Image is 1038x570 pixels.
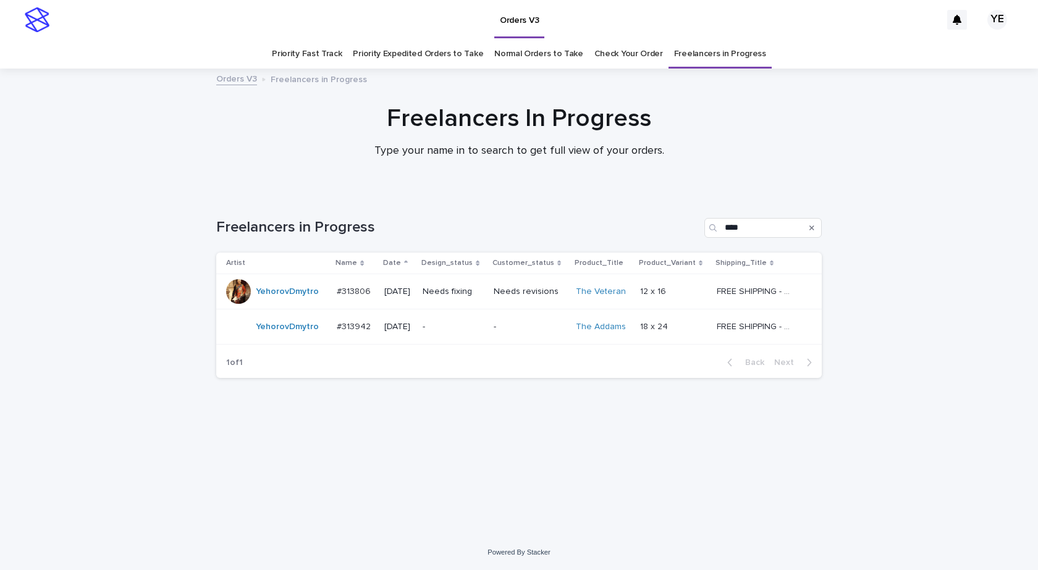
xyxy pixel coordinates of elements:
[353,40,483,69] a: Priority Expedited Orders to Take
[421,256,473,270] p: Design_status
[487,548,550,556] a: Powered By Stacker
[256,322,319,332] a: YehorovDmytro
[384,287,413,297] p: [DATE]
[216,348,253,378] p: 1 of 1
[216,219,699,237] h1: Freelancers in Progress
[423,287,483,297] p: Needs fixing
[216,274,822,309] tr: YehorovDmytro #313806#313806 [DATE]Needs fixingNeeds revisionsThe Veteran 12 x 1612 x 16 FREE SHI...
[774,358,801,367] span: Next
[576,287,626,297] a: The Veteran
[639,256,696,270] p: Product_Variant
[337,284,373,297] p: #313806
[594,40,663,69] a: Check Your Order
[575,256,623,270] p: Product_Title
[383,256,401,270] p: Date
[715,256,767,270] p: Shipping_Title
[216,104,822,133] h1: Freelancers In Progress
[271,72,367,85] p: Freelancers in Progress
[769,357,822,368] button: Next
[256,287,319,297] a: YehorovDmytro
[216,71,257,85] a: Orders V3
[216,309,822,345] tr: YehorovDmytro #313942#313942 [DATE]--The Addams 18 x 2418 x 24 FREE SHIPPING - preview in 1-2 bus...
[272,145,766,158] p: Type your name in to search to get full view of your orders.
[738,358,764,367] span: Back
[494,40,583,69] a: Normal Orders to Take
[704,218,822,238] input: Search
[337,319,373,332] p: #313942
[717,319,796,332] p: FREE SHIPPING - preview in 1-2 business days, after your approval delivery will take 5-10 b.d.
[494,287,566,297] p: Needs revisions
[492,256,554,270] p: Customer_status
[25,7,49,32] img: stacker-logo-s-only.png
[717,357,769,368] button: Back
[674,40,766,69] a: Freelancers in Progress
[272,40,342,69] a: Priority Fast Track
[335,256,357,270] p: Name
[384,322,413,332] p: [DATE]
[576,322,626,332] a: The Addams
[717,284,796,297] p: FREE SHIPPING - preview in 1-2 business days, after your approval delivery will take 5-10 b.d.
[494,322,566,332] p: -
[423,322,483,332] p: -
[640,319,670,332] p: 18 x 24
[640,284,669,297] p: 12 x 16
[226,256,245,270] p: Artist
[987,10,1007,30] div: YE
